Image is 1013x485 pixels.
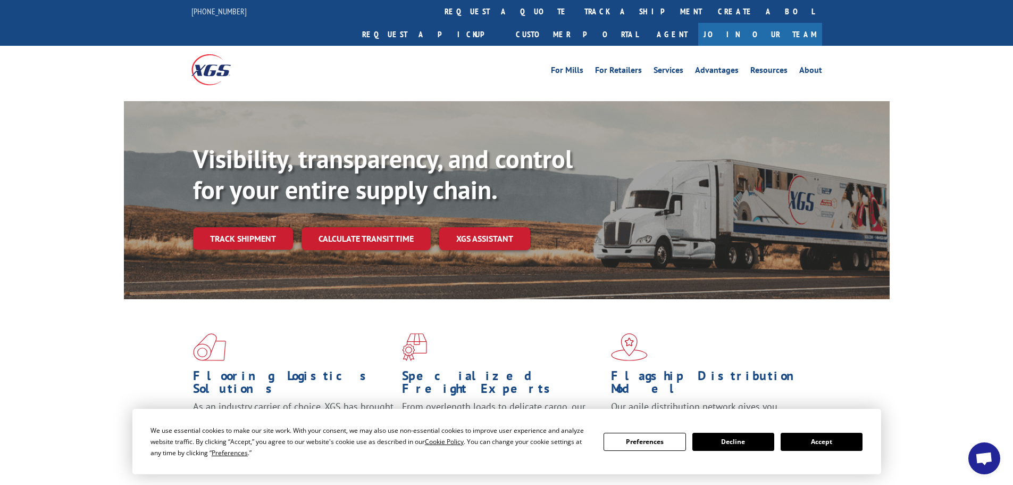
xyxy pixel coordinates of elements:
[402,333,427,361] img: xgs-icon-focused-on-flooring-red
[595,66,642,78] a: For Retailers
[611,333,648,361] img: xgs-icon-flagship-distribution-model-red
[402,400,603,448] p: From overlength loads to delicate cargo, our experienced staff knows the best way to move your fr...
[193,400,394,438] span: As an industry carrier of choice, XGS has brought innovation and dedication to flooring logistics...
[654,66,683,78] a: Services
[611,369,812,400] h1: Flagship Distribution Model
[150,425,591,458] div: We use essential cookies to make our site work. With your consent, we may also use non-essential ...
[750,66,788,78] a: Resources
[551,66,583,78] a: For Mills
[781,433,863,451] button: Accept
[646,23,698,46] a: Agent
[439,227,530,250] a: XGS ASSISTANT
[968,442,1000,474] div: Open chat
[193,227,293,250] a: Track shipment
[604,433,685,451] button: Preferences
[193,333,226,361] img: xgs-icon-total-supply-chain-intelligence-red
[611,400,807,425] span: Our agile distribution network gives you nationwide inventory management on demand.
[799,66,822,78] a: About
[354,23,508,46] a: Request a pickup
[193,369,394,400] h1: Flooring Logistics Solutions
[695,66,739,78] a: Advantages
[692,433,774,451] button: Decline
[302,227,431,250] a: Calculate transit time
[132,409,881,474] div: Cookie Consent Prompt
[425,437,464,446] span: Cookie Policy
[402,369,603,400] h1: Specialized Freight Experts
[212,448,248,457] span: Preferences
[508,23,646,46] a: Customer Portal
[698,23,822,46] a: Join Our Team
[191,6,247,17] a: [PHONE_NUMBER]
[193,142,573,206] b: Visibility, transparency, and control for your entire supply chain.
